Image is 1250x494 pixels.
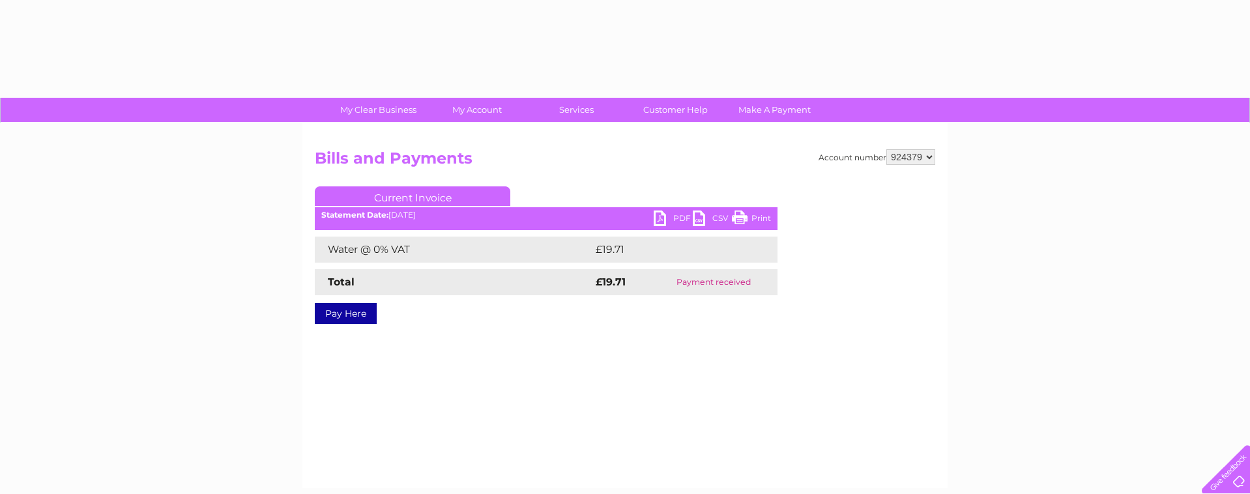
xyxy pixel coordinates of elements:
td: Water @ 0% VAT [315,237,592,263]
a: Current Invoice [315,186,510,206]
td: Payment received [650,269,778,295]
div: [DATE] [315,211,778,220]
strong: £19.71 [596,276,626,288]
a: PDF [654,211,693,229]
a: Make A Payment [721,98,828,122]
h2: Bills and Payments [315,149,935,174]
td: £19.71 [592,237,749,263]
a: My Clear Business [325,98,432,122]
a: My Account [424,98,531,122]
a: Customer Help [622,98,729,122]
a: Print [732,211,771,229]
a: Services [523,98,630,122]
a: CSV [693,211,732,229]
div: Account number [819,149,935,165]
strong: Total [328,276,355,288]
a: Pay Here [315,303,377,324]
b: Statement Date: [321,210,388,220]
